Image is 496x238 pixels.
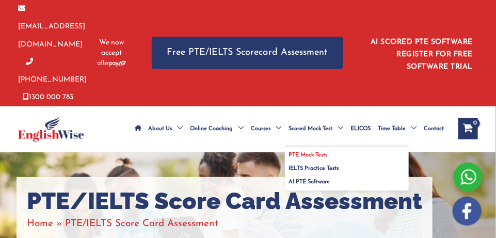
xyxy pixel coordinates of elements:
a: AI PTE Software [285,173,409,191]
span: IELTS Practice Tests [289,166,339,171]
span: About Us [148,111,172,147]
a: Scored Mock TestMenu Toggle [285,111,347,147]
span: PTE/IELTS Score Card Assessment [65,219,218,229]
a: AI SCORED PTE SOFTWARE REGISTER FOR FREE SOFTWARE TRIAL [371,38,473,71]
span: Menu Toggle [270,111,281,147]
img: Afterpay-Logo [98,60,126,66]
a: ELICOS [347,111,375,147]
a: Free PTE/IELTS Scorecard Assessment [152,37,343,69]
h1: PTE/IELTS Score Card Assessment [27,187,422,215]
span: We now accept [98,38,126,58]
img: white-facebook.png [453,197,482,226]
a: View Shopping Cart, empty [458,118,478,139]
span: Menu Toggle [332,111,343,147]
span: AI PTE Software [289,179,330,185]
span: Menu Toggle [406,111,417,147]
span: Scored Mock Test [289,111,332,147]
span: ELICOS [350,111,371,147]
img: cropped-ew-logo [18,116,84,142]
a: IELTS Practice Tests [285,160,409,173]
a: PTE Mock Tests [285,147,409,160]
a: Contact [421,111,448,147]
a: 1300 000 783 [23,93,73,101]
a: Online CoachingMenu Toggle [186,111,247,147]
span: Online Coaching [190,111,233,147]
a: [EMAIL_ADDRESS][DOMAIN_NAME] [18,5,85,49]
nav: Site Navigation: Main Menu [131,111,448,147]
span: Menu Toggle [172,111,183,147]
span: Contact [424,111,444,147]
span: Menu Toggle [233,111,244,147]
a: Home [27,219,53,229]
aside: Header Widget 1 [364,30,478,76]
nav: Breadcrumbs [27,215,422,232]
a: Time TableMenu Toggle [375,111,421,147]
a: About UsMenu Toggle [145,111,186,147]
span: Time Table [378,111,406,147]
span: PTE Mock Tests [289,152,327,158]
span: Courses [251,111,270,147]
a: CoursesMenu Toggle [247,111,285,147]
